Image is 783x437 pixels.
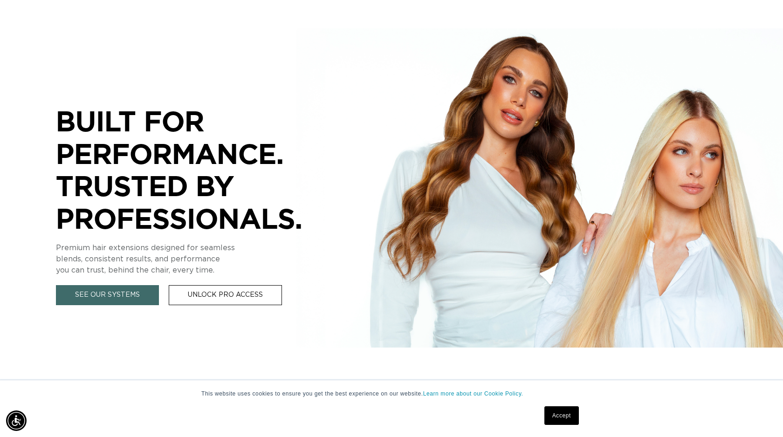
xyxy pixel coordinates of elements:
[201,389,582,398] p: This website uses cookies to ensure you get the best experience on our website.
[56,105,336,234] p: BUILT FOR PERFORMANCE. TRUSTED BY PROFESSIONALS.
[6,410,27,431] div: Accessibility Menu
[544,406,579,425] a: Accept
[56,242,336,276] p: Premium hair extensions designed for seamless blends, consistent results, and performance you can...
[169,285,282,305] a: Unlock Pro Access
[56,285,159,305] a: See Our Systems
[423,390,523,397] a: Learn more about our Cookie Policy.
